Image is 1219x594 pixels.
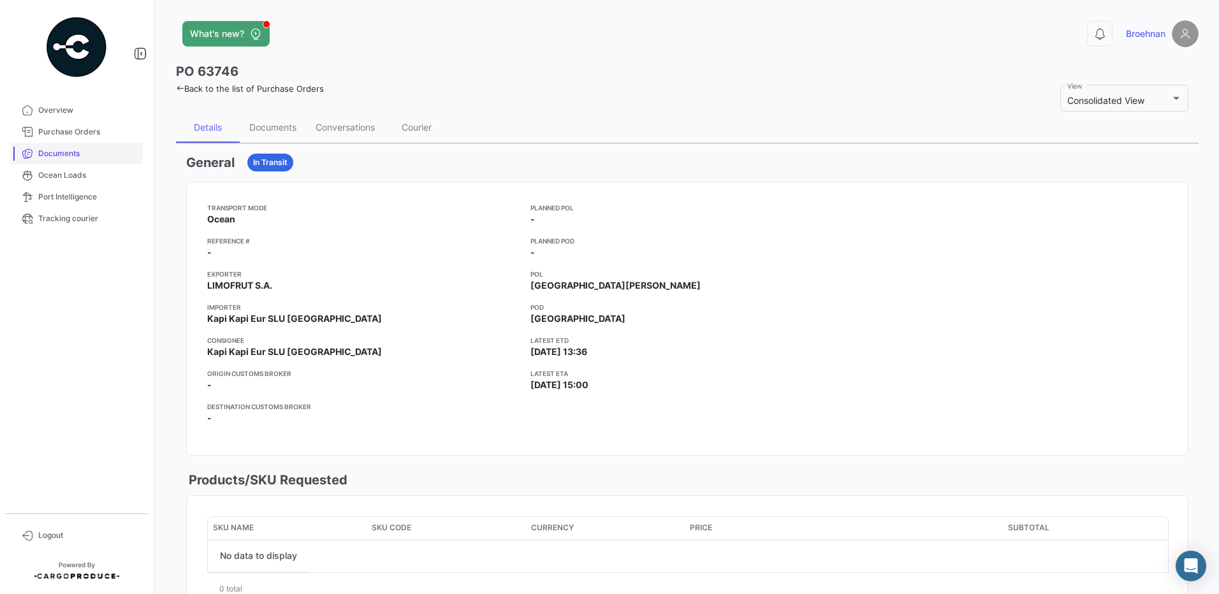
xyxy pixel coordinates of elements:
span: [GEOGRAPHIC_DATA] [530,312,625,325]
span: [DATE] 15:00 [530,379,588,391]
span: Ocean [207,213,235,226]
app-card-info-title: Consignee [207,335,520,345]
span: Kapi Kapi Eur SLU [GEOGRAPHIC_DATA] [207,312,382,325]
span: In Transit [253,157,288,168]
span: Price [690,522,712,533]
span: Currency [531,522,574,533]
span: Broehnan [1126,27,1165,40]
a: Tracking courier [10,208,143,229]
datatable-header-cell: SKU Code [367,517,525,540]
span: Documents [38,148,138,159]
span: Overview [38,105,138,116]
span: Tracking courier [38,213,138,224]
span: Subtotal [1008,522,1049,533]
a: Documents [10,143,143,164]
span: Consolidated View [1067,95,1144,106]
app-card-info-title: POL [530,269,843,279]
div: Conversations [316,122,375,133]
span: SKU Name [213,522,254,533]
span: Logout [38,530,138,541]
a: Ocean Loads [10,164,143,186]
app-card-info-title: Latest ETA [530,368,843,379]
span: SKU Code [372,522,411,533]
span: Port Intelligence [38,191,138,203]
h3: General [186,154,235,171]
datatable-header-cell: Currency [526,517,685,540]
app-card-info-title: Transport mode [207,203,520,213]
a: Back to the list of Purchase Orders [176,83,324,94]
a: Overview [10,99,143,121]
a: Port Intelligence [10,186,143,208]
app-card-info-title: Planned POL [530,203,843,213]
span: Kapi Kapi Eur SLU [GEOGRAPHIC_DATA] [207,345,382,358]
span: - [530,213,535,226]
div: Abrir Intercom Messenger [1176,551,1206,581]
span: [DATE] 13:36 [530,345,587,358]
app-card-info-title: Exporter [207,269,520,279]
button: What's new? [182,21,270,47]
span: Ocean Loads [38,170,138,181]
span: - [207,379,212,391]
span: [GEOGRAPHIC_DATA][PERSON_NAME] [530,279,701,292]
img: powered-by.png [45,15,108,79]
div: Documents [249,122,296,133]
app-card-info-title: Planned POD [530,236,843,246]
h3: Products/SKU Requested [186,471,347,489]
h3: PO 63746 [176,62,238,80]
div: No data to display [208,540,309,572]
app-card-info-title: Importer [207,302,520,312]
span: What's new? [190,27,244,40]
app-card-info-title: Latest ETD [530,335,843,345]
app-card-info-title: Origin Customs Broker [207,368,520,379]
span: LIMOFRUT S.A. [207,279,272,292]
app-card-info-title: Reference # [207,236,520,246]
span: Purchase Orders [38,126,138,138]
span: - [207,412,212,424]
span: - [530,246,535,259]
div: Details [194,122,222,133]
app-card-info-title: Destination Customs Broker [207,402,520,412]
img: placeholder-user.png [1172,20,1199,47]
app-card-info-title: POD [530,302,843,312]
div: Courier [402,122,432,133]
span: - [207,246,212,259]
datatable-header-cell: SKU Name [208,517,367,540]
a: Purchase Orders [10,121,143,143]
